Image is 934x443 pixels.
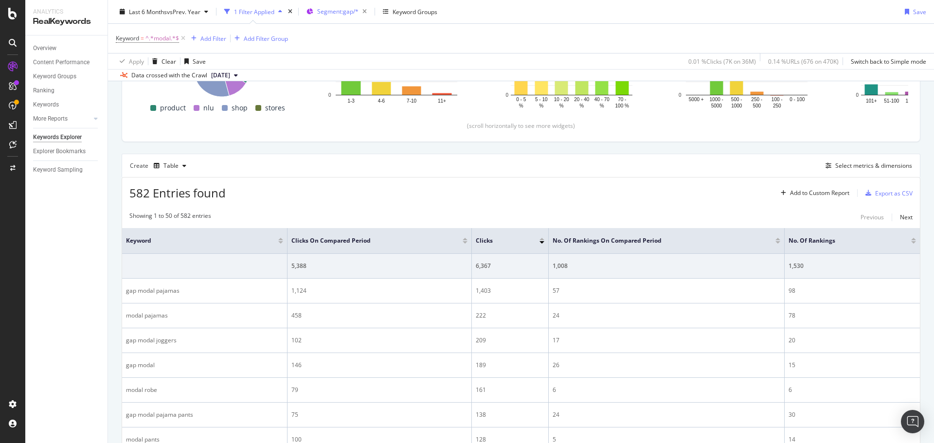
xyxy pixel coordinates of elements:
button: Add to Custom Report [777,185,849,201]
button: Select metrics & dimensions [822,160,912,172]
div: 138 [476,410,544,419]
text: 0 - 5 [516,97,526,102]
div: 222 [476,311,544,320]
div: gap modal pajamas [126,286,283,295]
text: % [519,103,523,108]
div: Ranking [33,86,54,96]
div: Save [913,7,926,16]
div: Overview [33,43,56,53]
text: 5 - 10 [535,97,548,102]
div: 6 [553,386,780,394]
div: 78 [789,311,916,320]
a: Ranking [33,86,101,96]
div: 98 [789,286,916,295]
text: 5000 + [689,97,704,102]
text: 100 - [772,97,783,102]
div: Save [193,57,206,65]
span: 582 Entries found [129,185,226,201]
div: (scroll horizontally to see more widgets) [134,122,908,130]
div: RealKeywords [33,16,100,27]
div: 209 [476,336,544,345]
span: ^.*modal.*$ [145,32,179,45]
div: More Reports [33,114,68,124]
text: 5000 [711,103,722,108]
span: = [141,34,144,42]
div: Explorer Bookmarks [33,146,86,157]
span: Keyword [116,34,139,42]
text: % [579,103,584,108]
button: 1 Filter Applied [220,4,286,19]
button: Next [900,212,913,223]
text: 0 [679,92,682,98]
div: 6,367 [476,262,544,270]
div: gap modal joggers [126,336,283,345]
text: 16-50 [905,98,918,104]
text: 0 [328,92,331,98]
span: 2025 Aug. 6th [211,71,230,80]
text: 40 - 70 [594,97,610,102]
div: 30 [789,410,916,419]
span: Segment: gap/* [317,7,359,16]
span: nlu [203,102,214,114]
div: Export as CSV [875,189,913,197]
a: Keyword Groups [33,71,101,82]
a: Keyword Sampling [33,165,101,175]
div: 189 [476,361,544,370]
div: Data crossed with the Crawl [131,71,207,80]
div: 1 Filter Applied [234,7,274,16]
button: Save [901,4,926,19]
text: 11+ [438,98,446,104]
span: product [160,102,186,114]
div: 6 [789,386,916,394]
div: 1,403 [476,286,544,295]
div: 1,530 [789,262,916,270]
div: Apply [129,57,144,65]
div: Keyword Sampling [33,165,83,175]
div: 17 [553,336,780,345]
div: Content Performance [33,57,90,68]
button: Last 6 MonthsvsPrev. Year [116,4,212,19]
div: 1,008 [553,262,780,270]
span: Keyword [126,236,264,245]
div: Create [130,158,190,174]
div: times [286,7,294,17]
div: 24 [553,410,780,419]
text: 1000 - [710,97,723,102]
text: 51-100 [884,98,899,104]
div: 79 [291,386,467,394]
div: Keyword Groups [393,7,437,16]
button: [DATE] [207,70,242,81]
div: Showing 1 to 50 of 582 entries [129,212,211,223]
div: Next [900,213,913,221]
div: 5,388 [291,262,467,270]
text: % [539,103,543,108]
a: Explorer Bookmarks [33,146,101,157]
text: 100 % [615,103,629,108]
div: Table [163,163,179,169]
div: 0.01 % Clicks ( 7K on 36M ) [688,57,756,65]
div: Add Filter [200,34,226,42]
div: gap modal [126,361,283,370]
span: Clicks On Compared Period [291,236,448,245]
div: 15 [789,361,916,370]
button: Add Filter [187,33,226,44]
div: Keywords Explorer [33,132,82,142]
div: Keywords [33,100,59,110]
text: 250 - [751,97,762,102]
text: 250 [773,103,781,108]
div: Add Filter Group [244,34,288,42]
button: Segment:gap/* [303,4,371,19]
div: 458 [291,311,467,320]
a: Overview [33,43,101,53]
text: % [559,103,564,108]
text: 101+ [866,98,877,104]
div: 75 [291,410,467,419]
div: 24 [553,311,780,320]
button: Add Filter Group [231,33,288,44]
div: Analytics [33,8,100,16]
span: No. of Rankings [789,236,897,245]
a: More Reports [33,114,91,124]
button: Clear [148,53,176,69]
span: No. of Rankings On Compared Period [553,236,761,245]
text: 500 [753,103,761,108]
